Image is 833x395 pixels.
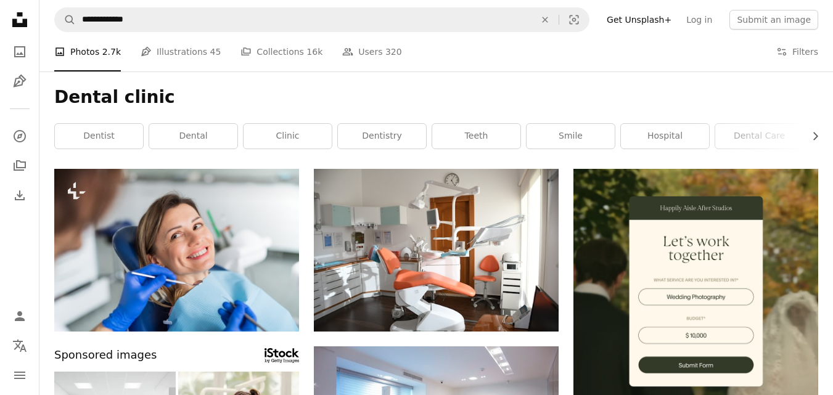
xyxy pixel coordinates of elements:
[432,124,520,149] a: teeth
[7,69,32,94] a: Illustrations
[314,169,559,332] img: red and white massage chair
[7,153,32,178] a: Collections
[599,10,679,30] a: Get Unsplash+
[342,32,401,71] a: Users 320
[306,45,322,59] span: 16k
[7,333,32,358] button: Language
[559,8,589,31] button: Visual search
[804,124,818,149] button: scroll list to the right
[7,363,32,388] button: Menu
[621,124,709,149] a: hospital
[715,124,803,149] a: dental care
[54,7,589,32] form: Find visuals sitewide
[385,45,402,59] span: 320
[7,124,32,149] a: Explore
[54,346,157,364] span: Sponsored images
[54,86,818,108] h1: Dental clinic
[55,8,76,31] button: Search Unsplash
[141,32,221,71] a: Illustrations 45
[527,124,615,149] a: smile
[240,32,322,71] a: Collections 16k
[314,245,559,256] a: red and white massage chair
[7,304,32,328] a: Log in / Sign up
[776,32,818,71] button: Filters
[55,124,143,149] a: dentist
[729,10,818,30] button: Submit an image
[210,45,221,59] span: 45
[338,124,426,149] a: dentistry
[7,183,32,208] a: Download History
[679,10,720,30] a: Log in
[54,245,299,256] a: A woman has an annual dental check-up in dentist surgery.
[244,124,332,149] a: clinic
[531,8,559,31] button: Clear
[7,39,32,64] a: Photos
[54,169,299,332] img: A woman has an annual dental check-up in dentist surgery.
[149,124,237,149] a: dental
